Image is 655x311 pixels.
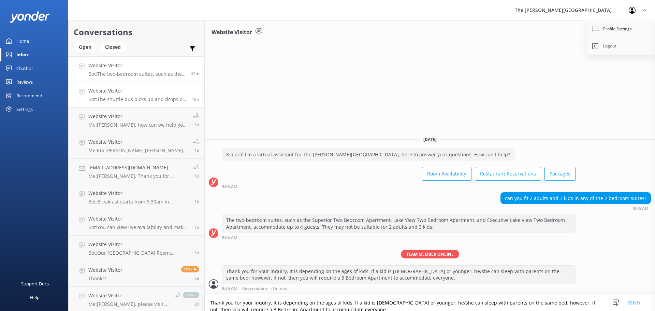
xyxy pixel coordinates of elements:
span: 08:01pm 13-Aug-2025 (UTC +12:00) Pacific/Auckland [194,301,199,307]
h4: Website Visitor [88,266,122,274]
div: Inbox [16,48,29,61]
div: Home [16,34,29,48]
h4: Website Visitor [88,113,188,120]
h4: [EMAIL_ADDRESS][DOMAIN_NAME] [88,164,188,171]
div: Help [30,291,40,304]
a: Website VisitorMe:[PERSON_NAME], how can we help you [DATE]? If you would like to contact recepti... [69,108,204,133]
a: Website VisitorBot:The shuttle bus picks up and drops off outside the [PERSON_NAME][GEOGRAPHIC_DA... [69,82,204,108]
button: Packages [544,167,576,181]
h4: Website Visitor [88,138,188,146]
h3: Website Visitor [212,28,252,37]
h4: Website Visitor [88,189,189,197]
span: • Unread [270,286,287,291]
strong: 9:39 AM [222,286,237,291]
a: Website VisitorBot:You can view live availability and make your reservation online at [URL][DOMAI... [69,210,204,236]
span: Team member online [401,250,459,258]
span: 02:45pm 14-Aug-2025 (UTC +12:00) Pacific/Auckland [194,224,199,230]
span: 12:25am 14-Aug-2025 (UTC +12:00) Pacific/Auckland [194,275,199,281]
div: can you fit 2 adults and 3 kids in any of the 2 bedroom suites? [501,193,651,204]
div: Support Docs [21,277,49,291]
a: Website VisitorBot:Our [GEOGRAPHIC_DATA] Rooms interconnect with Lakeview 2 Bedroom Apartments, p... [69,236,204,261]
div: Reviews [16,75,33,89]
h4: Website Visitor [88,87,187,95]
span: Reply [181,266,199,272]
a: Open [74,43,100,51]
p: Me: [PERSON_NAME], how can we help you [DATE]? If you would like to contact reception, feel free ... [88,122,188,128]
div: Recommend [16,89,42,102]
p: Me: Kia [PERSON_NAME] [PERSON_NAME], Thank you for your message. In order to book with a promo co... [88,147,188,154]
h4: Website Visitor [88,241,189,248]
strong: 9:06 AM [633,207,649,211]
a: Website VisitorBot:The two-bedroom suites, such as the Superior Two Bedroom Apartment, Lake View ... [69,56,204,82]
a: Website VisitorMe:Kia [PERSON_NAME] [PERSON_NAME], Thank you for your message. In order to book w... [69,133,204,159]
div: 09:06am 16-Aug-2025 (UTC +12:00) Pacific/Auckland [222,184,576,189]
span: Reservations [242,286,268,291]
span: 03:35pm 15-Aug-2025 (UTC +12:00) Pacific/Auckland [192,96,199,102]
p: Bot: Breakfast starts from 6:30am in Summer and Spring, and from 7:00am in Autumn and Winter. We ... [88,199,189,205]
h4: Website Visitor [88,62,186,69]
button: Room Availability [422,167,471,181]
span: closed [183,292,199,298]
span: 09:41am 15-Aug-2025 (UTC +12:00) Pacific/Auckland [194,147,199,153]
div: Chatbot [16,61,33,75]
h4: Website Visitor [88,292,170,299]
div: 09:06am 16-Aug-2025 (UTC +12:00) Pacific/Auckland [500,206,651,211]
span: 04:35pm 14-Aug-2025 (UTC +12:00) Pacific/Auckland [194,199,199,204]
img: yonder-white-logo.png [10,11,49,23]
span: 10:27am 14-Aug-2025 (UTC +12:00) Pacific/Auckland [194,250,199,256]
h4: Website Visitor [88,215,189,223]
p: Me: [PERSON_NAME], Thank you for choosing The [PERSON_NAME] Hotel for your stay in [GEOGRAPHIC_DA... [88,173,188,179]
a: Website VisitorThanks!Reply2d [69,261,204,287]
p: Thanks! [88,275,122,282]
h2: Conversations [74,26,199,39]
div: Closed [100,42,126,52]
div: 09:39am 16-Aug-2025 (UTC +12:00) Pacific/Auckland [222,286,576,291]
strong: 9:06 AM [222,236,237,240]
button: Restaurant Reservations [475,167,541,181]
span: [DATE] [419,137,441,142]
span: 09:28am 15-Aug-2025 (UTC +12:00) Pacific/Auckland [194,173,199,179]
span: 09:47am 15-Aug-2025 (UTC +12:00) Pacific/Auckland [194,122,199,128]
div: Thank you for your inquiry, it is depending on the ages of kids. If a kid is [DEMOGRAPHIC_DATA] o... [222,266,575,284]
a: Closed [100,43,129,51]
p: Bot: You can view live availability and make your reservation online at [URL][DOMAIN_NAME]. [88,224,189,230]
p: Bot: The two-bedroom suites, such as the Superior Two Bedroom Apartment, Lake View Two Bedroom Ap... [88,71,186,77]
div: Kia ora! I'm a virtual assistant for The [PERSON_NAME][GEOGRAPHIC_DATA], here to answer your ques... [222,149,514,160]
div: Open [74,42,97,52]
strong: 9:06 AM [222,185,237,189]
div: Settings [16,102,33,116]
a: Website VisitorBot:Breakfast starts from 6:30am in Summer and Spring, and from 7:00am in Autumn a... [69,184,204,210]
p: Bot: The shuttle bus picks up and drops off outside the [PERSON_NAME][GEOGRAPHIC_DATA], [STREET_A... [88,96,187,102]
a: [EMAIL_ADDRESS][DOMAIN_NAME]Me:[PERSON_NAME], Thank you for choosing The [PERSON_NAME] Hotel for ... [69,159,204,184]
p: Bot: Our [GEOGRAPHIC_DATA] Rooms interconnect with Lakeview 2 Bedroom Apartments, perfect for lar... [88,250,189,256]
div: 09:06am 16-Aug-2025 (UTC +12:00) Pacific/Auckland [222,235,576,240]
span: 09:06am 16-Aug-2025 (UTC +12:00) Pacific/Auckland [191,71,199,76]
div: The two-bedroom suites, such as the Superior Two Bedroom Apartment, Lake View Two Bedroom Apartme... [222,214,575,232]
p: Me: [PERSON_NAME], please visit ou website and head to "Food & Wine" to see our set menus. [88,301,170,307]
